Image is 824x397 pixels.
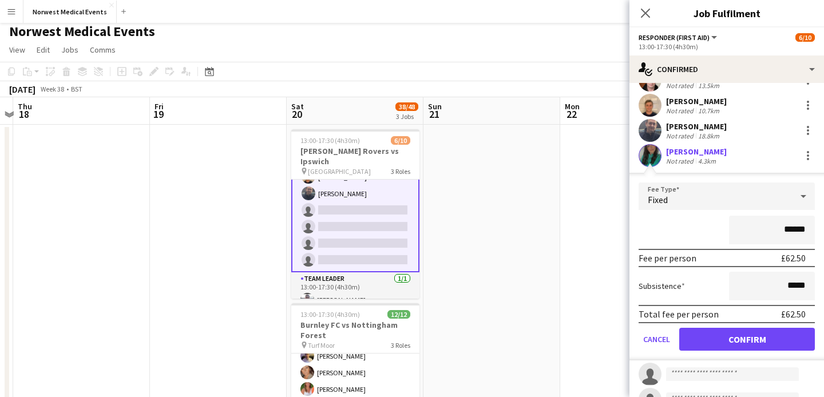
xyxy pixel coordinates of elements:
a: Comms [85,42,120,57]
span: Turf Moor [308,341,335,350]
span: 38/48 [395,102,418,111]
div: Not rated [666,157,696,165]
div: Total fee per person [639,308,719,320]
span: 13:00-17:30 (4h30m) [300,310,360,319]
button: Cancel [639,328,675,351]
span: Comms [90,45,116,55]
div: [PERSON_NAME] [666,96,727,106]
div: Confirmed [629,55,824,83]
app-job-card: 13:00-17:30 (4h30m)6/10[PERSON_NAME] Rovers vs Ipswich [GEOGRAPHIC_DATA]3 Roles13:00-17:30 (4h30m... [291,129,419,299]
span: Jobs [61,45,78,55]
div: BST [71,85,82,93]
div: 4.3km [696,157,718,165]
span: [GEOGRAPHIC_DATA] [308,167,371,176]
button: Confirm [679,328,815,351]
app-card-role: 13:00-17:30 (4h30m)[PERSON_NAME][PERSON_NAME][PERSON_NAME][PERSON_NAME] [291,115,419,272]
div: [DATE] [9,84,35,95]
div: £62.50 [781,308,806,320]
span: 3 Roles [391,167,410,176]
span: 13:00-17:30 (4h30m) [300,136,360,145]
span: Fri [154,101,164,112]
div: Not rated [666,106,696,115]
span: Mon [565,101,580,112]
button: Norwest Medical Events [23,1,117,23]
div: [PERSON_NAME] [666,121,727,132]
label: Subsistence [639,281,685,291]
span: 20 [290,108,304,121]
span: 12/12 [387,310,410,319]
a: Jobs [57,42,83,57]
div: 18.8km [696,132,722,140]
div: [PERSON_NAME] [666,146,727,157]
span: 3 Roles [391,341,410,350]
div: Not rated [666,81,696,90]
span: Thu [18,101,32,112]
div: 13:00-17:30 (4h30m) [639,42,815,51]
span: Sat [291,101,304,112]
span: 22 [563,108,580,121]
a: View [5,42,30,57]
span: Fixed [648,194,668,205]
span: Week 38 [38,85,66,93]
a: Edit [32,42,54,57]
span: 6/10 [391,136,410,145]
span: View [9,45,25,55]
span: Sun [428,101,442,112]
h3: Burnley FC vs Nottingham Forest [291,320,419,340]
h3: Job Fulfilment [629,6,824,21]
button: Responder (First Aid) [639,33,719,42]
h1: Norwest Medical Events [9,23,155,40]
h3: [PERSON_NAME] Rovers vs Ipswich [291,146,419,166]
span: 6/10 [795,33,815,42]
span: Edit [37,45,50,55]
div: Not rated [666,132,696,140]
div: 3 Jobs [396,112,418,121]
span: Responder (First Aid) [639,33,710,42]
app-card-role: Team Leader1/113:00-17:30 (4h30m)[PERSON_NAME] [291,272,419,311]
div: Fee per person [639,252,696,264]
span: 19 [153,108,164,121]
span: 21 [426,108,442,121]
div: 13.5km [696,81,722,90]
div: 10.7km [696,106,722,115]
div: £62.50 [781,252,806,264]
span: 18 [16,108,32,121]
